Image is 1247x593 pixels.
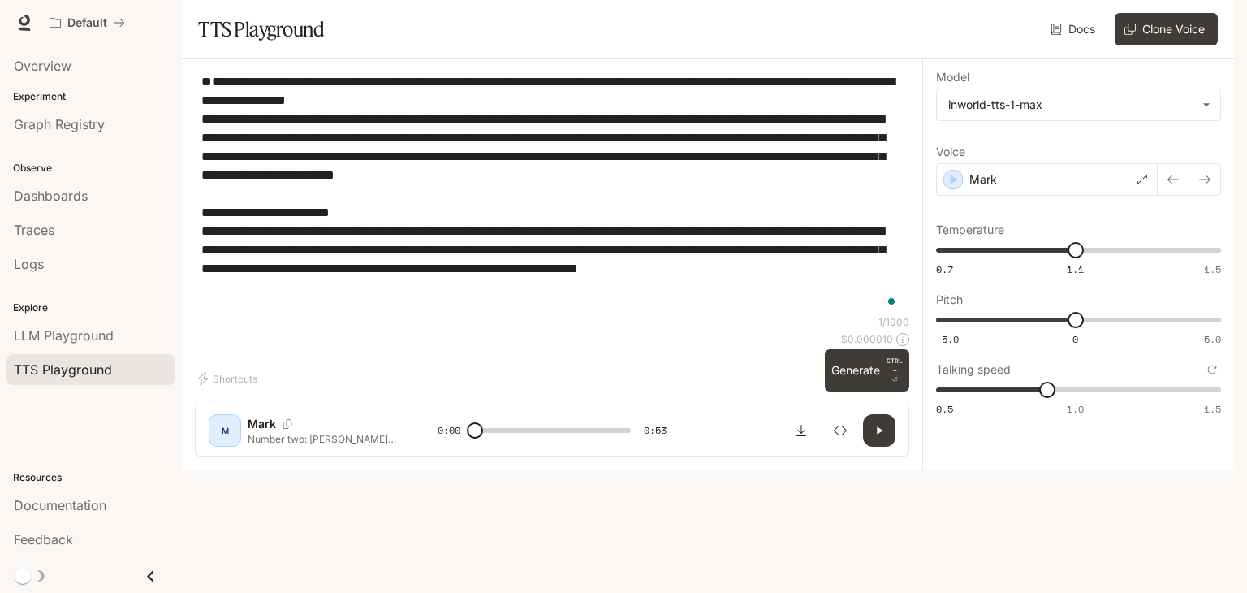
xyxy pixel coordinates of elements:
[948,97,1194,113] div: inworld-tts-1-max
[936,364,1011,375] p: Talking speed
[824,414,857,447] button: Inspect
[1067,402,1084,416] span: 1.0
[936,402,953,416] span: 0.5
[67,16,107,30] p: Default
[936,294,963,305] p: Pitch
[198,13,324,45] h1: TTS Playground
[936,262,953,276] span: 0.7
[936,146,965,158] p: Voice
[212,418,238,444] div: M
[1204,262,1221,276] span: 1.5
[785,414,818,447] button: Download audio
[276,419,299,429] button: Copy Voice ID
[937,89,1220,120] div: inworld-tts-1-max
[887,356,903,375] p: CTRL +
[1067,262,1084,276] span: 1.1
[936,224,1004,236] p: Temperature
[1203,361,1221,379] button: Reset to default
[1115,13,1218,45] button: Clone Voice
[248,416,276,432] p: Mark
[936,71,969,83] p: Model
[201,72,903,315] textarea: To enrich screen reader interactions, please activate Accessibility in Grammarly extension settings
[438,422,460,439] span: 0:00
[1204,402,1221,416] span: 1.5
[644,422,667,439] span: 0:53
[825,349,909,392] button: GenerateCTRL +⏎
[1072,332,1078,346] span: 0
[1204,332,1221,346] span: 5.0
[887,356,903,385] p: ⏎
[248,432,399,446] p: Number two: [PERSON_NAME]. If [PERSON_NAME] was unpredictable, [PERSON_NAME] was a force of natur...
[969,171,997,188] p: Mark
[936,332,959,346] span: -5.0
[42,6,132,39] button: All workspaces
[195,366,264,392] button: Shortcuts
[1047,13,1102,45] a: Docs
